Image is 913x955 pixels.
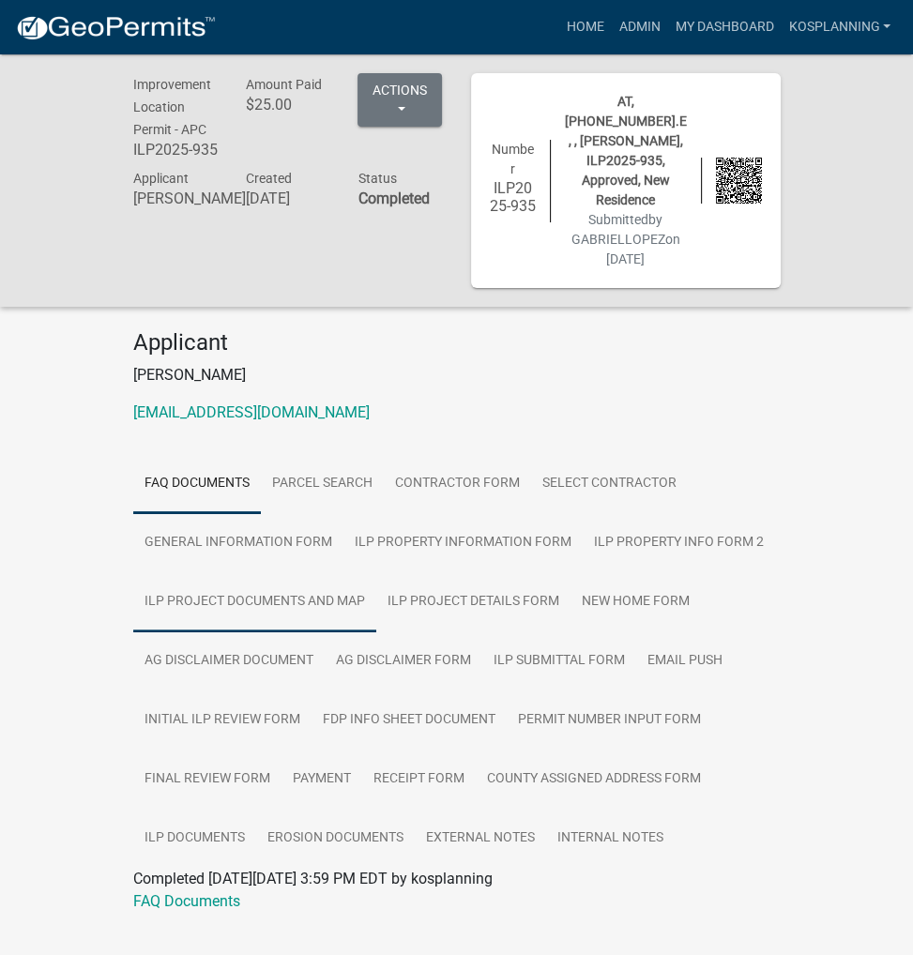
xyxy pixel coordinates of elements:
a: Ag Disclaimer Form [325,631,482,691]
a: Erosion Documents [256,809,415,869]
h6: $25.00 [245,96,329,114]
a: Initial ILP Review Form [133,690,312,750]
a: Final Review Form [133,750,282,810]
a: ILP Property Information Form [343,513,583,573]
a: Select contractor [531,454,688,514]
h6: ILP2025-935 [133,141,218,159]
img: QR code [716,158,762,204]
h6: ILP2025-935 [490,179,536,215]
a: kosplanning [781,9,898,45]
button: Actions [358,73,442,127]
a: Email Push [636,631,734,691]
a: Internal Notes [546,809,675,869]
span: Improvement Location Permit - APC [133,77,211,137]
a: External Notes [415,809,546,869]
a: Home [558,9,611,45]
a: Payment [282,750,362,810]
span: Submitted on [DATE] [571,212,680,266]
a: FAQ Documents [133,454,261,514]
a: Contractor Form [384,454,531,514]
span: Created [245,171,291,186]
a: ILP Submittal Form [482,631,636,691]
a: My Dashboard [667,9,781,45]
span: Applicant [133,171,189,186]
span: Amount Paid [245,77,321,92]
a: ILP Project Details Form [376,572,571,632]
a: New Home Form [571,572,701,632]
a: ILP Project Documents and Map [133,572,376,632]
a: General Information Form [133,513,343,573]
a: Receipt Form [362,750,476,810]
a: ILP Documents [133,809,256,869]
h6: [PERSON_NAME] [133,189,218,207]
a: [EMAIL_ADDRESS][DOMAIN_NAME] [133,403,370,421]
span: AT, [PHONE_NUMBER].E, , [PERSON_NAME], ILP2025-935, Approved, New Residence [565,94,687,207]
a: Permit Number Input Form [507,690,712,750]
a: Parcel search [261,454,384,514]
h4: Applicant [133,329,781,356]
h6: [DATE] [245,189,329,207]
a: Admin [611,9,667,45]
strong: Completed [358,189,429,207]
a: County Assigned Address Form [476,750,712,810]
p: [PERSON_NAME] [133,364,781,387]
a: ILP Property Info Form 2 [583,513,775,573]
a: FAQ Documents [133,892,240,910]
span: Status [358,171,396,186]
span: Number [492,142,534,176]
a: Ag Disclaimer Document [133,631,325,691]
a: FDP INFO Sheet Document [312,690,507,750]
span: Completed [DATE][DATE] 3:59 PM EDT by kosplanning [133,870,493,887]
